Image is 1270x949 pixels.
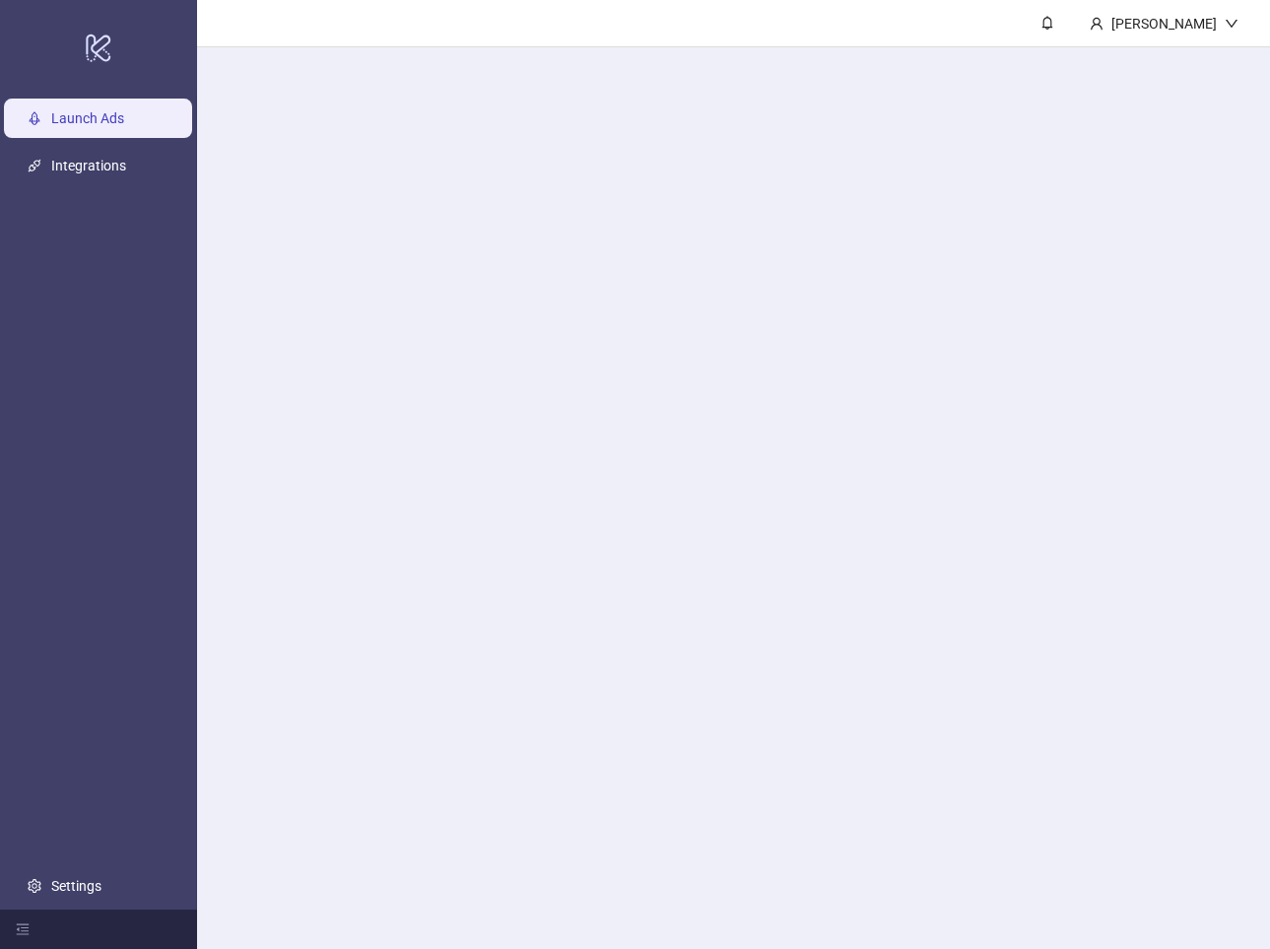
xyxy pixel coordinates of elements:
[51,878,101,894] a: Settings
[51,158,126,173] a: Integrations
[1225,17,1238,31] span: down
[16,922,30,936] span: menu-fold
[1103,13,1225,34] div: [PERSON_NAME]
[1090,17,1103,31] span: user
[51,110,124,126] a: Launch Ads
[1040,16,1054,30] span: bell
